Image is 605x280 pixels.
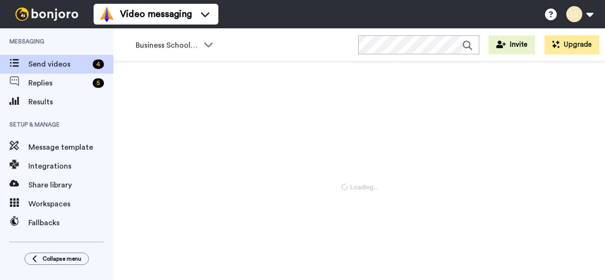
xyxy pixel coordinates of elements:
span: Business School 2025 [136,40,199,51]
span: Replies [28,77,89,89]
span: Message template [28,142,113,153]
button: Invite [489,35,535,54]
span: Integrations [28,161,113,172]
div: 5 [93,78,104,88]
button: Collapse menu [25,253,89,265]
span: Loading... [341,183,378,192]
span: Video messaging [120,8,192,21]
span: Collapse menu [43,255,81,263]
button: Upgrade [544,35,599,54]
span: Share library [28,179,113,191]
span: Workspaces [28,198,113,210]
span: Send videos [28,59,89,70]
div: 4 [93,59,104,69]
img: bj-logo-header-white.svg [11,8,82,21]
img: vm-color.svg [99,7,114,22]
span: Results [28,96,113,108]
span: Fallbacks [28,217,113,229]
